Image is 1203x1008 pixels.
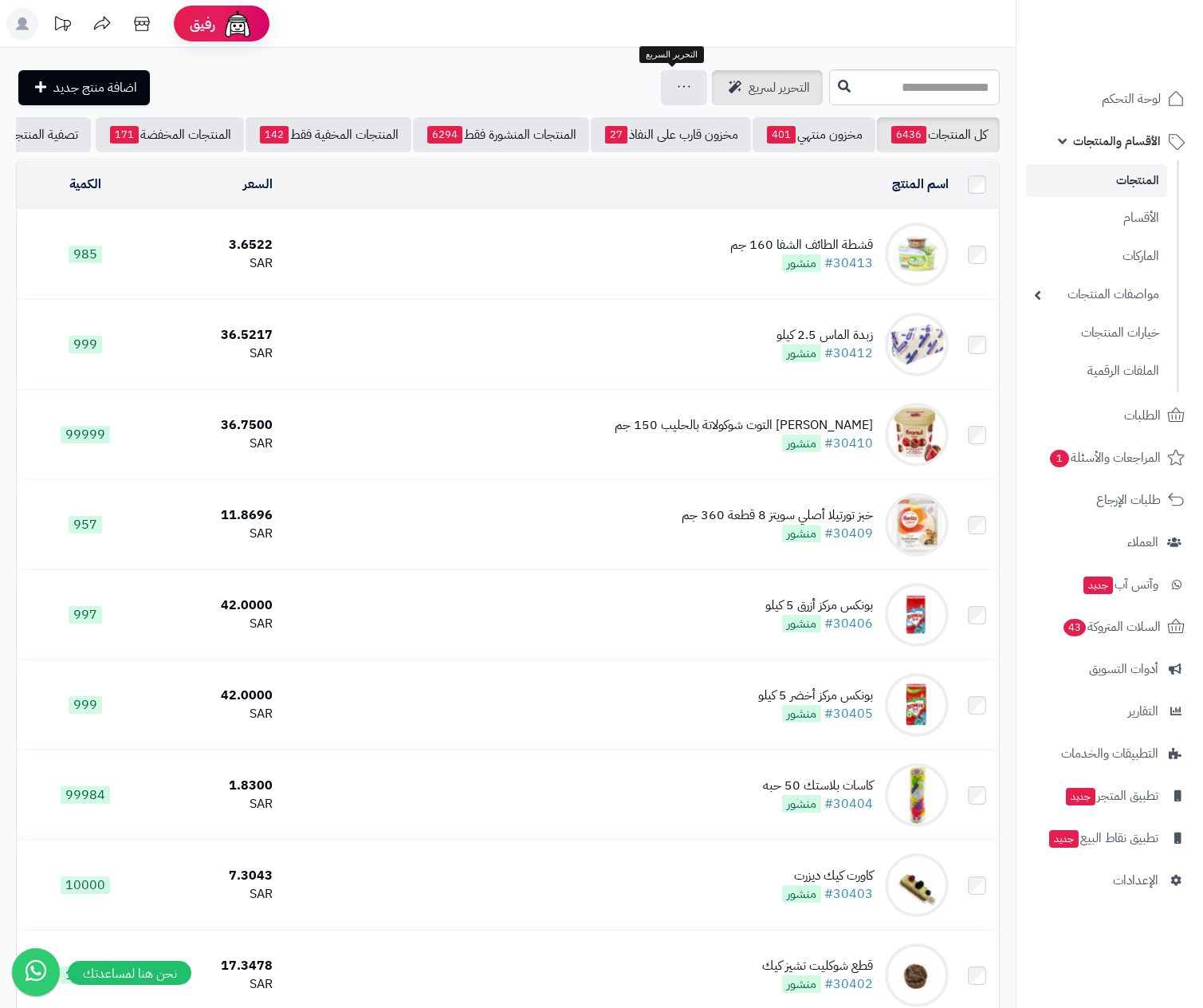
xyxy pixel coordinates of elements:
[591,117,751,152] a: مخزون قارب على النفاذ27
[1026,239,1167,274] a: الماركات
[110,126,139,144] span: 171
[1089,658,1158,680] span: أدوات التسويق
[1026,481,1193,519] a: طلبات الإرجاع
[69,696,102,714] span: 999
[1026,861,1193,900] a: الإعدادات
[782,525,821,542] span: منشور
[1062,616,1161,638] span: السلات المتروكة
[18,70,150,105] a: اضافة منتج جديد
[159,777,273,795] div: 1.8300
[782,254,821,272] span: منشور
[824,794,873,813] a: #30404
[159,236,273,254] div: 3.6522
[605,126,627,144] span: 27
[824,344,873,363] a: #30412
[753,117,875,152] a: مخزون منتهي401
[159,416,273,435] div: 36.7500
[615,416,873,435] div: [PERSON_NAME] التوت شوكولاتة بالحليب 150 جم
[1048,827,1158,849] span: تطبيق نقاط البيع
[782,615,821,632] span: منشور
[824,975,873,994] a: #30402
[1026,164,1167,197] a: المنتجات
[730,236,873,254] div: قشطة الطائف الشفا 160 جم
[639,46,704,64] div: التحرير السريع
[1083,577,1113,594] span: جديد
[42,8,82,44] a: تحديثات المنصة
[885,403,949,467] img: أيس كريم فراوني التوت شوكولاتة بالحليب 150 جم
[885,673,949,737] img: بونكس مركز أخضر 5 كيلو
[885,313,949,376] img: زبدة الماس 2.5 كيلو
[243,175,273,194] a: السعر
[885,583,949,647] img: بونكس مركز أزرق 5 كيلو
[260,126,289,144] span: 142
[885,222,949,286] img: قشطة الطائف الشفا 160 جم
[1026,565,1193,604] a: وآتس آبجديد
[885,853,949,917] img: كاورت كيك ديزرت
[749,78,810,97] span: التحرير لسريع
[885,763,949,827] img: كاسات بلاستك 50 حبه
[69,246,102,263] span: 985
[159,867,273,885] div: 7.3043
[782,885,821,903] span: منشور
[824,434,873,453] a: #30410
[1049,449,1070,468] span: 1
[891,126,926,144] span: 6436
[1113,869,1158,892] span: الإعدادات
[682,506,873,525] div: خبز تورتيلا أصلي سويتز 8 قطعة 360 جم
[1048,447,1161,469] span: المراجعات والأسئلة
[1127,531,1158,553] span: العملاء
[1026,354,1167,388] a: الملفات الرقمية
[1026,80,1193,118] a: لوحة التحكم
[69,175,101,194] a: الكمية
[159,975,273,994] div: SAR
[1026,396,1193,435] a: الطلبات
[824,884,873,904] a: #30403
[427,126,462,144] span: 6294
[413,117,589,152] a: المنتجات المنشورة فقط6294
[1128,700,1158,723] span: التقارير
[1073,130,1161,152] span: الأقسام والمنتجات
[53,78,137,97] span: اضافة منتج جديد
[762,957,873,975] div: قطع شوكليت تشيز كيك
[782,705,821,723] span: منشور
[767,126,796,144] span: 401
[159,435,273,453] div: SAR
[824,254,873,273] a: #30413
[1026,777,1193,815] a: تطبيق المتجرجديد
[763,777,873,795] div: كاسات بلاستك 50 حبه
[1064,785,1158,807] span: تطبيق المتجر
[776,326,873,345] div: زبدة الماس 2.5 كيلو
[1026,608,1193,646] a: السلات المتروكة43
[1026,734,1193,773] a: التطبيقات والخدمات
[190,14,215,33] span: رفيق
[1063,618,1087,637] span: 43
[1026,523,1193,561] a: العملاء
[246,117,411,152] a: المنتجات المخفية فقط142
[159,957,273,975] div: 17.3478
[824,524,873,543] a: #30409
[1066,788,1095,805] span: جديد
[1124,404,1161,427] span: الطلبات
[1026,278,1167,312] a: مواصفات المنتجات
[1095,12,1188,45] img: logo-2.png
[892,175,949,194] a: اسم المنتج
[159,326,273,345] div: 36.5217
[222,8,254,40] img: ai-face.png
[96,117,244,152] a: المنتجات المخفضة171
[159,687,273,705] div: 42.0000
[712,70,823,105] a: التحرير لسريع
[61,426,110,443] span: 99999
[1026,201,1167,235] a: الأقسام
[61,876,110,894] span: 10000
[1026,439,1193,477] a: المراجعات والأسئلة1
[782,345,821,362] span: منشور
[1049,830,1079,848] span: جديد
[782,795,821,813] span: منشور
[159,705,273,723] div: SAR
[1026,316,1167,350] a: خيارات المنتجات
[1061,742,1158,765] span: التطبيقات والخدمات
[159,795,273,813] div: SAR
[69,336,102,353] span: 999
[159,615,273,633] div: SAR
[782,975,821,993] span: منشور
